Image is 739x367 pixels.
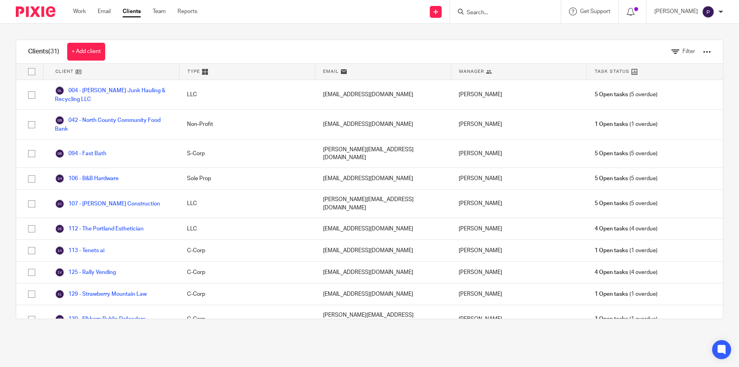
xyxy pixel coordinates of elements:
[123,8,141,15] a: Clients
[451,110,587,139] div: [PERSON_NAME]
[55,86,64,95] img: svg%3E
[323,68,339,75] span: Email
[595,225,628,233] span: 4 Open tasks
[595,150,628,158] span: 5 Open tasks
[179,262,315,283] div: C-Corp
[451,190,587,218] div: [PERSON_NAME]
[55,199,160,209] a: 107 - [PERSON_NAME] Construction
[595,200,657,207] span: (5 overdue)
[179,190,315,218] div: LLC
[595,175,628,183] span: 5 Open tasks
[595,290,657,298] span: (1 overdue)
[98,8,111,15] a: Email
[595,247,657,255] span: (1 overdue)
[55,149,106,158] a: 094 - Fast Bath
[179,80,315,109] div: LLC
[451,218,587,240] div: [PERSON_NAME]
[451,305,587,333] div: [PERSON_NAME]
[55,314,64,324] img: svg%3E
[179,240,315,261] div: C-Corp
[451,240,587,261] div: [PERSON_NAME]
[315,110,451,139] div: [EMAIL_ADDRESS][DOMAIN_NAME]
[595,68,629,75] span: Task Status
[55,268,64,277] img: svg%3E
[73,8,86,15] a: Work
[451,283,587,305] div: [PERSON_NAME]
[55,246,104,255] a: 113 - Tenets ai
[55,224,144,234] a: 112 - The Portland Esthetician
[55,174,119,183] a: 106 - B&B Hardware
[682,49,695,54] span: Filter
[315,80,451,109] div: [EMAIL_ADDRESS][DOMAIN_NAME]
[55,246,64,255] img: svg%3E
[595,247,628,255] span: 1 Open tasks
[55,199,64,209] img: svg%3E
[595,268,657,276] span: (4 overdue)
[580,9,610,14] span: Get Support
[595,120,657,128] span: (1 overdue)
[451,262,587,283] div: [PERSON_NAME]
[178,8,197,15] a: Reports
[466,10,537,17] input: Search
[55,314,146,324] a: 130 - Elkhorn Public Defenders
[595,268,628,276] span: 4 Open tasks
[315,168,451,189] div: [EMAIL_ADDRESS][DOMAIN_NAME]
[595,91,657,99] span: (5 overdue)
[179,305,315,333] div: C-Corp
[153,8,166,15] a: Team
[48,48,59,55] span: (31)
[315,283,451,305] div: [EMAIL_ADDRESS][DOMAIN_NAME]
[55,149,64,158] img: svg%3E
[702,6,714,18] img: svg%3E
[55,68,74,75] span: Client
[595,200,628,207] span: 5 Open tasks
[55,224,64,234] img: svg%3E
[595,150,657,158] span: (5 overdue)
[315,305,451,333] div: [PERSON_NAME][EMAIL_ADDRESS][DOMAIN_NAME]
[55,116,171,133] a: 042 - North County Community Food Bank
[654,8,698,15] p: [PERSON_NAME]
[24,64,39,79] input: Select all
[55,289,147,299] a: 129 - Strawberry Mountain Law
[179,218,315,240] div: LLC
[595,91,628,99] span: 5 Open tasks
[179,110,315,139] div: Non-Profit
[315,240,451,261] div: [EMAIL_ADDRESS][DOMAIN_NAME]
[595,315,628,323] span: 1 Open tasks
[315,218,451,240] div: [EMAIL_ADDRESS][DOMAIN_NAME]
[451,140,587,168] div: [PERSON_NAME]
[16,6,55,17] img: Pixie
[451,80,587,109] div: [PERSON_NAME]
[55,116,64,125] img: svg%3E
[179,283,315,305] div: C-Corp
[595,225,657,233] span: (4 overdue)
[55,174,64,183] img: svg%3E
[315,262,451,283] div: [EMAIL_ADDRESS][DOMAIN_NAME]
[187,68,200,75] span: Type
[55,289,64,299] img: svg%3E
[179,168,315,189] div: Sole Prop
[28,48,59,56] h1: Clients
[595,120,628,128] span: 1 Open tasks
[595,290,628,298] span: 1 Open tasks
[179,140,315,168] div: S-Corp
[459,68,484,75] span: Manager
[595,315,657,323] span: (1 overdue)
[315,190,451,218] div: [PERSON_NAME][EMAIL_ADDRESS][DOMAIN_NAME]
[315,140,451,168] div: [PERSON_NAME][EMAIL_ADDRESS][DOMAIN_NAME]
[595,175,657,183] span: (5 overdue)
[451,168,587,189] div: [PERSON_NAME]
[67,43,105,61] a: + Add client
[55,268,116,277] a: 125 - Rally Vending
[55,86,171,103] a: 004 - [PERSON_NAME] Junk Hauling & Recycling LLC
